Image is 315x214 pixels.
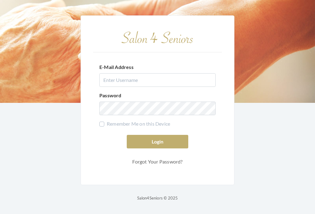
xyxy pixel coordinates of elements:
[99,73,216,87] input: Enter Username
[99,92,122,99] label: Password
[118,28,197,47] img: Salon 4 Seniors
[99,63,134,71] label: E-Mail Address
[127,156,188,168] a: Forgot Your Password?
[99,120,170,127] label: Remember Me on this Device
[127,135,188,148] button: Login
[137,194,178,202] p: Salon4Seniors © 2025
